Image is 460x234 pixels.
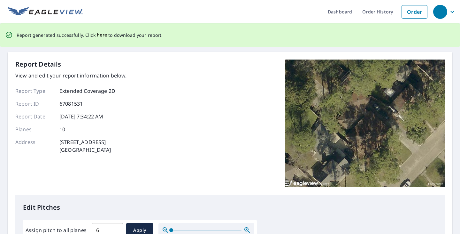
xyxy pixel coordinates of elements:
[15,125,54,133] p: Planes
[15,138,54,154] p: Address
[59,113,103,120] p: [DATE] 7:34:22 AM
[8,7,83,17] img: EV Logo
[15,72,127,79] p: View and edit your report information below.
[59,125,65,133] p: 10
[23,203,437,212] p: Edit Pitches
[15,60,61,69] p: Report Details
[15,113,54,120] p: Report Date
[59,138,111,154] p: [STREET_ADDRESS] [GEOGRAPHIC_DATA]
[59,100,83,108] p: 67081531
[402,5,427,19] a: Order
[15,100,54,108] p: Report ID
[59,87,115,95] p: Extended Coverage 2D
[15,87,54,95] p: Report Type
[26,226,87,234] label: Assign pitch to all planes
[97,31,107,39] button: here
[285,60,445,188] img: Top image
[17,31,163,39] p: Report generated successfully. Click to download your report.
